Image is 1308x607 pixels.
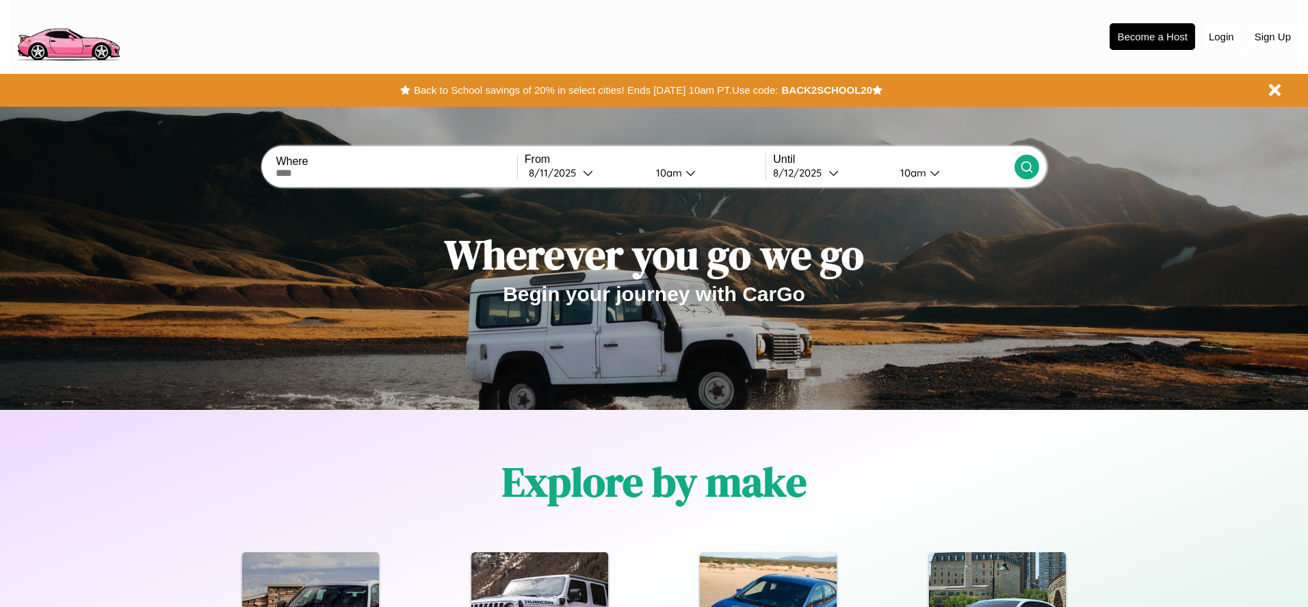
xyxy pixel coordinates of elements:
button: Become a Host [1110,23,1195,50]
h1: Explore by make [502,454,807,510]
label: From [525,153,766,166]
button: Login [1202,24,1241,49]
div: 10am [893,166,930,179]
div: 10am [649,166,685,179]
button: 8/11/2025 [525,166,645,180]
b: BACK2SCHOOL20 [781,84,872,96]
div: 8 / 12 / 2025 [773,166,828,179]
img: logo [10,7,126,64]
label: Until [773,153,1014,166]
button: Back to School savings of 20% in select cities! Ends [DATE] 10am PT.Use code: [410,81,781,100]
label: Where [276,155,516,168]
button: 10am [889,166,1014,180]
button: 10am [645,166,766,180]
button: Sign Up [1248,24,1298,49]
div: 8 / 11 / 2025 [529,166,583,179]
